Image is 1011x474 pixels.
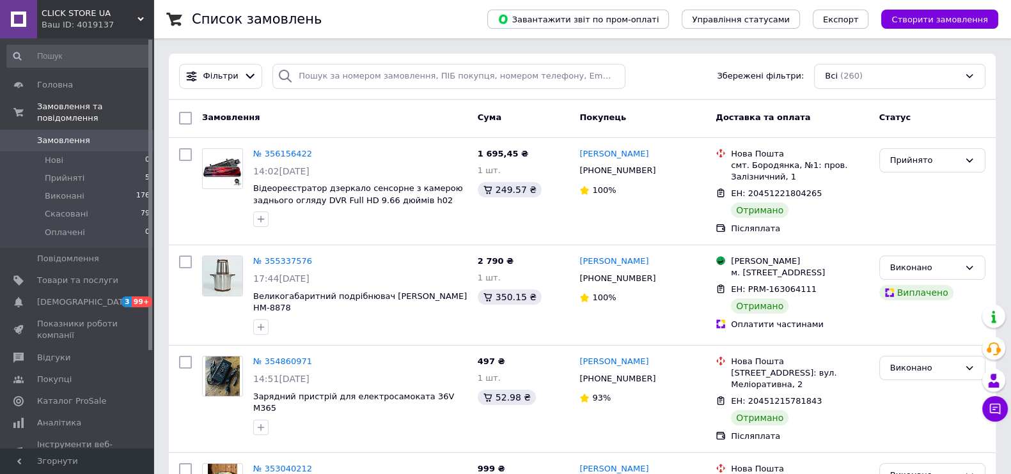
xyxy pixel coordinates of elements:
[731,256,868,267] div: [PERSON_NAME]
[731,396,822,406] span: ЕН: 20451215781843
[253,149,312,158] a: № 356156422
[478,182,542,197] div: 249.57 ₴
[272,64,625,89] input: Пошук за номером замовлення, ПІБ покупця, номером телефону, Email, номером накладної
[592,185,616,195] span: 100%
[823,15,859,24] span: Експорт
[881,10,998,29] button: Створити замовлення
[37,296,132,308] span: [DEMOGRAPHIC_DATA]
[37,135,90,146] span: Замовлення
[121,296,132,307] span: 3
[203,70,239,82] span: Фільтри
[487,10,669,29] button: Завантажити звіт по пром-оплаті
[731,223,868,234] div: Післяплата
[478,464,505,473] span: 999 ₴
[42,19,153,31] div: Ваш ID: 4019137
[825,70,838,82] span: Всі
[579,256,648,268] a: [PERSON_NAME]
[37,352,70,363] span: Відгуки
[478,373,501,383] span: 1 шт.
[202,112,260,122] span: Замовлення
[731,160,868,183] div: смт. Бородянка, №1: пров. Залізничний, 1
[37,439,118,462] span: Інструменти веб-майстра та SEO
[592,393,611,402] span: 93%
[253,256,312,266] a: № 355337576
[731,319,868,330] div: Оплатити частинами
[45,208,88,220] span: Скасовані
[731,203,788,218] div: Отримано
[716,112,810,122] span: Доставка та оплата
[868,14,998,24] a: Створити замовлення
[141,208,150,220] span: 79
[202,148,243,189] a: Фото товару
[253,374,310,384] span: 14:51[DATE]
[731,367,868,390] div: [STREET_ADDRESS]: вул. Меліоративна, 2
[498,13,659,25] span: Завантажити звіт по пром-оплаті
[45,155,63,166] span: Нові
[203,256,242,296] img: Фото товару
[982,396,1008,422] button: Чат з покупцем
[132,296,153,307] span: 99+
[692,15,790,24] span: Управління статусами
[253,183,463,205] a: Відеореєстратор дзеркало сенсорне з камерою заднього огляду DVR Full HD 9.66 дюймів h02
[37,253,99,264] span: Повідомлення
[37,79,73,91] span: Головна
[731,431,868,442] div: Післяплата
[37,101,153,124] span: Замовлення та повідомлення
[731,410,788,425] div: Отримано
[731,148,868,160] div: Нова Пошта
[478,112,501,122] span: Cума
[592,293,616,302] span: 100%
[478,289,542,305] div: 350.15 ₴
[891,15,988,24] span: Створити замовлення
[253,273,310,284] span: 17:44[DATE]
[145,155,150,166] span: 0
[890,154,959,167] div: Прийнято
[579,148,648,160] a: [PERSON_NAME]
[478,356,505,366] span: 497 ₴
[890,261,959,275] div: Виконано
[202,256,243,296] a: Фото товару
[6,45,151,68] input: Пошук
[577,162,658,179] div: [PHONE_NUMBER]
[731,284,817,294] span: ЕН: PRM-163064111
[37,318,118,341] span: Показники роботи компанії
[45,227,85,238] span: Оплачені
[253,464,312,473] a: № 353040212
[205,356,239,396] img: Фото товару
[136,190,150,202] span: 176
[478,165,501,175] span: 1 шт.
[478,390,536,405] div: 52.98 ₴
[731,298,788,314] div: Отримано
[203,149,242,188] img: Фото товару
[253,356,312,366] a: № 354860971
[731,188,822,198] span: ЕН: 20451221804265
[840,71,863,80] span: (260)
[145,227,150,238] span: 0
[478,273,501,282] span: 1 шт.
[879,285,953,300] div: Виплачено
[577,371,658,387] div: [PHONE_NUMBER]
[202,356,243,397] a: Фото товару
[890,362,959,375] div: Виконано
[37,374,72,385] span: Покупці
[478,256,513,266] span: 2 790 ₴
[478,149,528,158] span: 1 695,45 ₴
[579,112,626,122] span: Покупець
[879,112,911,122] span: Статус
[253,392,454,413] a: Зарядний пристрій для електросамоката 36V M365
[37,275,118,286] span: Товари та послуги
[253,291,467,313] a: Великогабаритний подрібнювач [PERSON_NAME] HM-8878
[45,190,84,202] span: Виконані
[577,270,658,287] div: [PHONE_NUMBER]
[37,417,81,429] span: Аналітика
[731,356,868,367] div: Нова Пошта
[253,166,310,176] span: 14:02[DATE]
[579,356,648,368] a: [PERSON_NAME]
[717,70,804,82] span: Збережені фільтри:
[45,172,84,184] span: Прийняті
[731,267,868,279] div: м. [STREET_ADDRESS]
[813,10,869,29] button: Експорт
